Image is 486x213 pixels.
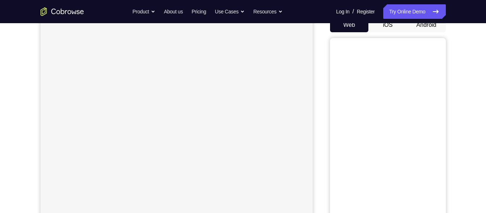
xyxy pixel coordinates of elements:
a: Pricing [191,4,206,19]
a: Try Online Demo [383,4,445,19]
a: Go to the home page [41,7,84,16]
button: Use Cases [215,4,245,19]
a: Log In [336,4,350,19]
a: Register [357,4,375,19]
button: iOS [368,18,407,32]
button: Android [407,18,446,32]
button: Product [132,4,155,19]
button: Resources [253,4,283,19]
a: About us [164,4,183,19]
span: / [352,7,354,16]
button: Web [330,18,369,32]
